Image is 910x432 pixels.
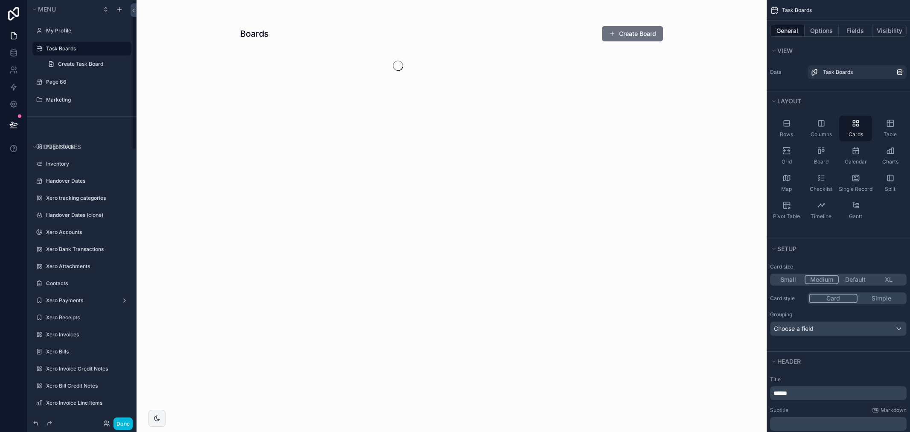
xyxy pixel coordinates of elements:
[839,186,872,193] span: Single Record
[874,143,907,169] button: Charts
[773,213,800,220] span: Pivot Table
[874,170,907,196] button: Split
[46,297,114,304] label: Xero Payments
[770,417,907,431] div: scrollable content
[858,294,905,303] button: Simple
[839,116,872,141] button: Cards
[823,69,853,76] span: Task Boards
[805,143,837,169] button: Board
[770,69,804,76] label: Data
[770,311,792,318] label: Grouping
[46,27,126,34] label: My Profile
[771,275,805,284] button: Small
[31,141,128,153] button: Hidden pages
[810,186,832,193] span: Checklist
[46,348,126,355] label: Xero Bills
[805,170,837,196] button: Checklist
[46,331,126,338] label: Xero Invoices
[113,417,133,430] button: Done
[884,131,897,138] span: Table
[780,131,793,138] span: Rows
[46,45,126,52] a: Task Boards
[781,186,792,193] span: Map
[770,356,901,368] button: Header
[46,143,126,150] label: Page Stock
[43,57,131,71] a: Create Task Board
[872,407,907,414] a: Markdown
[881,407,907,414] span: Markdown
[770,116,803,141] button: Rows
[770,25,805,37] button: General
[770,386,907,400] div: scrollable content
[46,195,126,201] label: Xero tracking categories
[885,186,895,193] span: Split
[46,96,126,103] label: Marketing
[770,198,803,223] button: Pivot Table
[46,280,126,287] label: Contacts
[809,294,858,303] button: Card
[46,263,126,270] label: Xero Attachments
[770,243,901,255] button: Setup
[46,161,126,167] label: Inventory
[849,131,863,138] span: Cards
[770,45,901,57] button: View
[805,275,839,284] button: Medium
[839,275,872,284] button: Default
[805,116,837,141] button: Columns
[31,3,97,15] button: Menu
[839,198,872,223] button: Gantt
[814,158,829,165] span: Board
[46,178,126,184] label: Handover Dates
[46,400,126,406] label: Xero Invoice Line Items
[811,131,832,138] span: Columns
[872,275,905,284] button: XL
[770,376,907,383] label: Title
[46,229,126,236] label: Xero Accounts
[874,116,907,141] button: Table
[770,143,803,169] button: Grid
[839,170,872,196] button: Single Record
[770,322,906,336] div: Choose a field
[46,365,126,372] label: Xero Invoice Credit Notes
[46,314,126,321] a: Xero Receipts
[777,97,801,105] span: Layout
[777,47,793,54] span: View
[38,6,56,13] span: Menu
[770,170,803,196] button: Map
[46,382,126,389] a: Xero Bill Credit Notes
[872,25,907,37] button: Visibility
[58,61,103,67] span: Create Task Board
[770,321,907,336] button: Choose a field
[770,263,793,270] label: Card size
[782,7,812,14] span: Task Boards
[46,246,126,253] label: Xero Bank Transactions
[782,158,792,165] span: Grid
[882,158,898,165] span: Charts
[46,79,126,85] label: Page 66
[805,25,839,37] button: Options
[805,198,837,223] button: Timeline
[46,212,126,219] label: Handover Dates (clone)
[777,245,797,252] span: Setup
[808,65,907,79] a: Task Boards
[839,25,873,37] button: Fields
[777,358,801,365] span: Header
[811,213,832,220] span: Timeline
